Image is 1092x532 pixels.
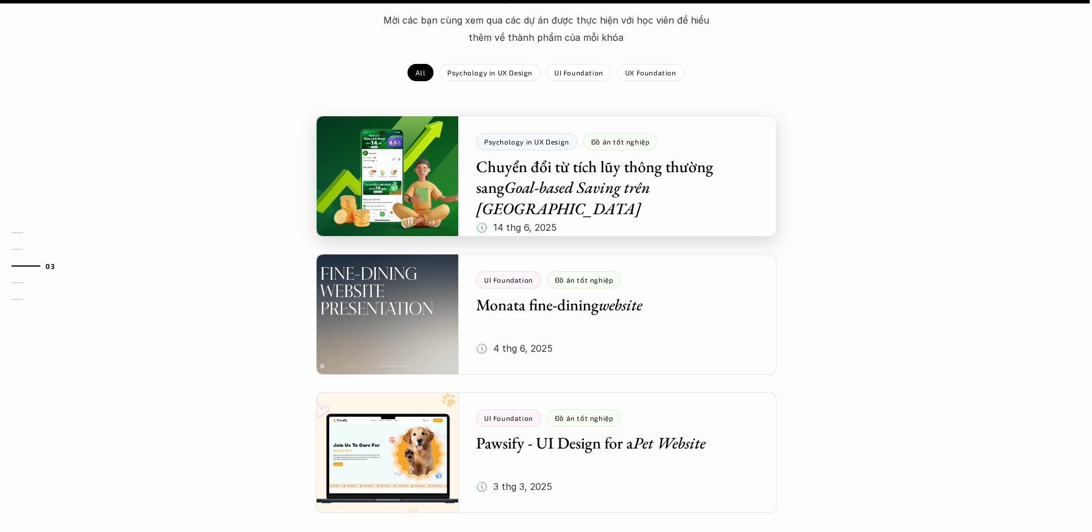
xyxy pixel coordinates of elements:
a: UI FoundationĐồ án tốt nghiệpPawsify - UI Design for aPet Website🕔 3 thg 3, 2025 [316,392,777,513]
strong: 03 [45,262,55,270]
p: UI Foundation [554,69,603,77]
a: Psychology in UX DesignĐồ án tốt nghiệpChuyển đổi từ tích lũy thông thường sangGoal-based Saving ... [316,116,777,237]
a: UI FoundationĐồ án tốt nghiệpMonata fine-diningwebsite🕔 4 thg 6, 2025 [316,254,777,375]
p: UX Foundation [625,69,676,77]
p: All [416,69,425,77]
a: 03 [12,259,66,273]
p: Psychology in UX Design [447,69,532,77]
p: Mời các bạn cùng xem qua các dự án được thực hiện với học viên để hiểu thêm về thành phẩm của mỗi... [374,12,719,47]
